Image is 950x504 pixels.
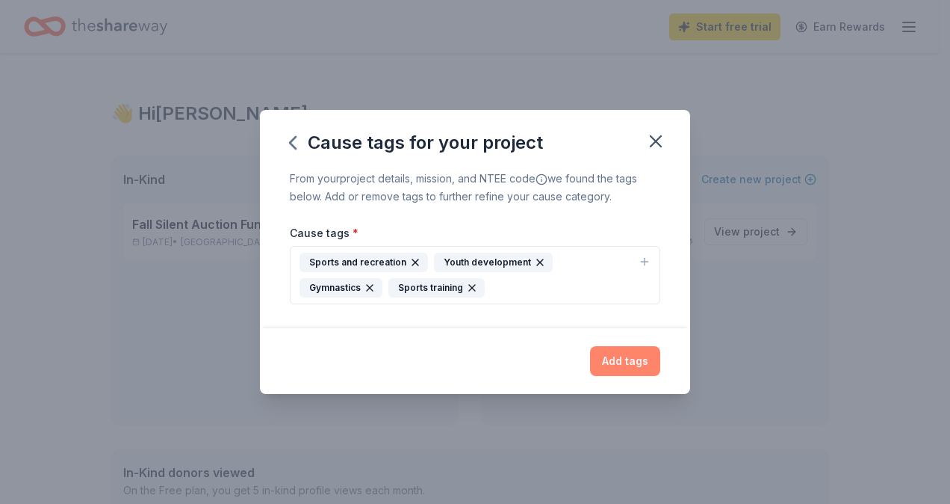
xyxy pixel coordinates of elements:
button: Sports and recreationYouth developmentGymnasticsSports training [290,246,660,304]
label: Cause tags [290,226,358,241]
div: Gymnastics [299,278,382,298]
div: From your project details, mission, and NTEE code we found the tags below. Add or remove tags to ... [290,170,660,206]
div: Youth development [434,253,553,272]
button: Add tags [590,346,660,376]
div: Cause tags for your project [290,131,543,155]
div: Sports and recreation [299,253,428,272]
div: Sports training [388,278,485,298]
